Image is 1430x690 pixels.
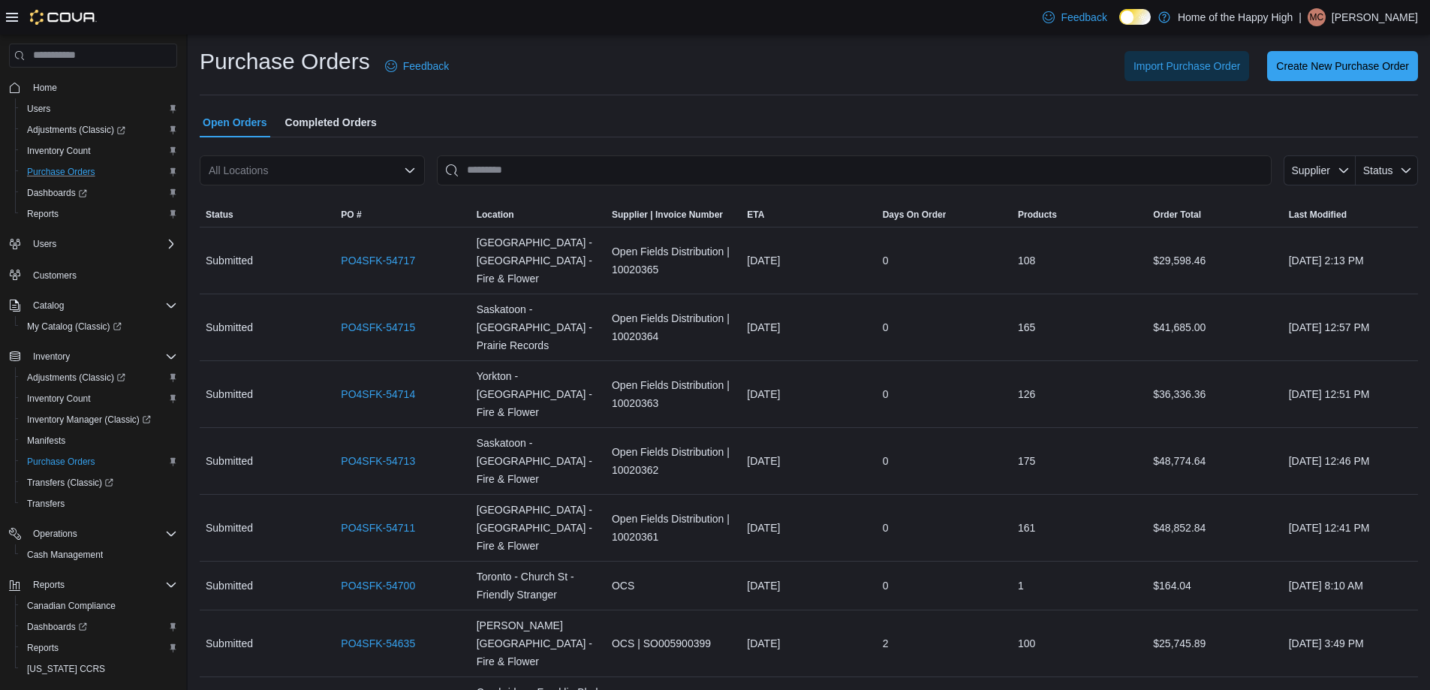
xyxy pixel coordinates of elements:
a: My Catalog (Classic) [15,316,183,337]
div: [DATE] 12:57 PM [1283,312,1418,342]
span: Saskatoon - [GEOGRAPHIC_DATA] - Fire & Flower [477,434,600,488]
a: Reports [21,205,65,223]
a: My Catalog (Classic) [21,318,128,336]
span: Supplier [1292,164,1330,176]
span: Users [27,103,50,115]
span: Saskatoon - [GEOGRAPHIC_DATA] - Prairie Records [477,300,600,354]
span: Purchase Orders [27,456,95,468]
span: My Catalog (Classic) [21,318,177,336]
span: 0 [883,318,889,336]
span: ETA [747,209,764,221]
span: Days On Order [883,209,947,221]
a: Feedback [1037,2,1112,32]
span: Feedback [403,59,449,74]
span: Completed Orders [285,107,377,137]
span: Products [1018,209,1057,221]
p: | [1299,8,1302,26]
span: Inventory Manager (Classic) [21,411,177,429]
a: Transfers (Classic) [15,472,183,493]
span: Manifests [21,432,177,450]
a: Customers [27,267,83,285]
h1: Purchase Orders [200,47,370,77]
span: Transfers [27,498,65,510]
a: PO4SFK-54713 [341,452,415,470]
span: 0 [883,452,889,470]
span: Submitted [206,634,253,652]
a: [US_STATE] CCRS [21,660,111,678]
button: Supplier [1284,155,1356,185]
div: [DATE] 8:10 AM [1283,571,1418,601]
a: Canadian Compliance [21,597,122,615]
button: Open list of options [404,164,416,176]
span: [PERSON_NAME][GEOGRAPHIC_DATA] - Fire & Flower [477,616,600,670]
span: Transfers (Classic) [21,474,177,492]
span: Purchase Orders [27,166,95,178]
span: Toronto - Church St - Friendly Stranger [477,568,600,604]
img: Cova [30,10,97,25]
span: Yorkton - [GEOGRAPHIC_DATA] - Fire & Flower [477,367,600,421]
span: Purchase Orders [21,163,177,181]
button: Home [3,77,183,98]
a: Purchase Orders [21,163,101,181]
span: Reports [21,205,177,223]
input: This is a search bar. After typing your query, hit enter to filter the results lower in the page. [437,155,1272,185]
button: Reports [15,637,183,658]
a: Inventory Manager (Classic) [15,409,183,430]
a: Purchase Orders [21,453,101,471]
span: Operations [27,525,177,543]
div: $29,598.46 [1147,246,1282,276]
button: Reports [27,576,71,594]
div: Open Fields Distribution | 10020364 [606,303,741,351]
span: Submitted [206,385,253,403]
button: Transfers [15,493,183,514]
button: Create New Purchase Order [1267,51,1418,81]
a: PO4SFK-54715 [341,318,415,336]
nav: Complex example [9,71,177,685]
span: Transfers [21,495,177,513]
a: Inventory Count [21,142,97,160]
button: Manifests [15,430,183,451]
button: Inventory [3,346,183,367]
span: Inventory Count [27,145,91,157]
span: Import Purchase Order [1133,59,1240,74]
div: Megan Charlesworth [1308,8,1326,26]
div: OCS [606,571,741,601]
span: Inventory Manager (Classic) [27,414,151,426]
span: Submitted [206,452,253,470]
span: Cash Management [27,549,103,561]
a: Dashboards [21,184,93,202]
a: Cash Management [21,546,109,564]
span: Inventory [27,348,177,366]
span: Home [27,78,177,97]
span: My Catalog (Classic) [27,321,122,333]
div: [DATE] 12:51 PM [1283,379,1418,409]
button: [US_STATE] CCRS [15,658,183,679]
span: Reports [27,576,177,594]
span: Dashboards [21,618,177,636]
span: 100 [1018,634,1035,652]
span: Operations [33,528,77,540]
span: Inventory Count [21,142,177,160]
div: [DATE] [741,446,876,476]
a: Inventory Manager (Classic) [21,411,157,429]
span: Users [33,238,56,250]
a: PO4SFK-54711 [341,519,415,537]
a: Adjustments (Classic) [15,367,183,388]
button: Users [27,235,62,253]
span: Create New Purchase Order [1276,59,1409,74]
span: Washington CCRS [21,660,177,678]
span: Dashboards [21,184,177,202]
button: Days On Order [877,203,1012,227]
button: Last Modified [1283,203,1418,227]
button: Catalog [27,297,70,315]
span: Customers [33,270,77,282]
button: Operations [27,525,83,543]
div: [DATE] 12:46 PM [1283,446,1418,476]
button: Status [1356,155,1418,185]
button: Catalog [3,295,183,316]
span: Location [477,209,514,221]
span: Cash Management [21,546,177,564]
button: Supplier | Invoice Number [606,203,741,227]
button: Reports [15,203,183,224]
span: 1 [1018,577,1024,595]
